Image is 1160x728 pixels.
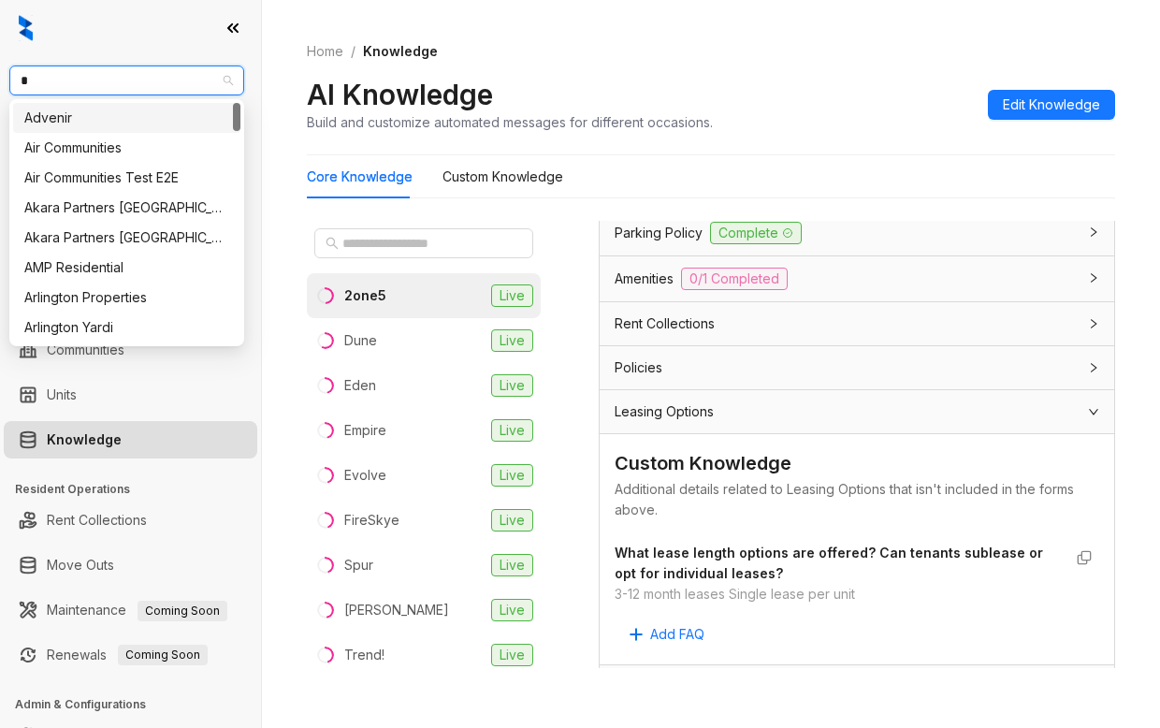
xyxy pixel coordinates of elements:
div: Empire [344,420,386,441]
li: Move Outs [4,546,257,584]
div: 2one5 [344,285,386,306]
div: Akara Partners Phoenix [13,223,240,253]
span: Parking Policy [615,223,703,243]
div: Additional details related to Leasing Options that isn't included in the forms above. [615,479,1099,520]
li: Maintenance [4,591,257,629]
li: Collections [4,251,257,288]
span: 0/1 Completed [681,268,788,290]
div: Surrounding Area [600,665,1114,708]
button: Add FAQ [615,619,719,649]
span: collapsed [1088,318,1099,329]
a: Units [47,376,77,414]
div: Akara Partners [GEOGRAPHIC_DATA] [24,197,229,218]
span: collapsed [1088,362,1099,373]
span: Live [491,509,533,531]
span: Rent Collections [615,313,715,334]
div: Air Communities Test E2E [24,167,229,188]
div: AMP Residential [13,253,240,283]
div: Build and customize automated messages for different occasions. [307,112,713,132]
div: Advenir [24,108,229,128]
h3: Admin & Configurations [15,696,261,713]
div: Akara Partners Nashville [13,193,240,223]
span: Live [491,374,533,397]
strong: What lease length options are offered? Can tenants sublease or opt for individual leases? [615,545,1043,581]
div: AMP Residential [24,257,229,278]
span: Live [491,464,533,487]
h3: Resident Operations [15,481,261,498]
span: Policies [615,357,662,378]
span: expanded [1088,406,1099,417]
a: Communities [47,331,124,369]
span: Amenities [615,269,674,289]
div: Air Communities Test E2E [13,163,240,193]
span: Knowledge [363,43,438,59]
li: Leasing [4,206,257,243]
span: Live [491,599,533,621]
div: Eden [344,375,376,396]
div: Arlington Properties [24,287,229,308]
a: Move Outs [47,546,114,584]
span: Complete [710,222,802,244]
div: Arlington Yardi [24,317,229,338]
li: Leads [4,125,257,163]
div: Amenities0/1 Completed [600,256,1114,301]
div: Trend! [344,645,384,665]
div: Core Knowledge [307,167,413,187]
div: Custom Knowledge [615,449,1099,478]
span: Live [491,329,533,352]
span: Live [491,554,533,576]
div: Leasing Options [600,390,1114,433]
img: logo [19,15,33,41]
a: Home [303,41,347,62]
div: FireSkye [344,510,399,531]
span: Add FAQ [650,624,704,645]
li: Renewals [4,636,257,674]
div: Arlington Properties [13,283,240,313]
span: collapsed [1088,272,1099,284]
div: Rent Collections [600,302,1114,345]
div: Evolve [344,465,386,486]
li: Units [4,376,257,414]
span: search [326,237,339,250]
li: / [351,41,355,62]
div: Dune [344,330,377,351]
div: Air Communities [13,133,240,163]
span: Coming Soon [138,601,227,621]
a: Rent Collections [47,502,147,539]
div: Policies [600,346,1114,389]
li: Knowledge [4,421,257,459]
li: Rent Collections [4,502,257,539]
h2: AI Knowledge [307,77,493,112]
div: Advenir [13,103,240,133]
div: Air Communities [24,138,229,158]
div: [PERSON_NAME] [344,600,449,620]
span: Live [491,284,533,307]
a: Knowledge [47,421,122,459]
div: Spur [344,555,373,575]
div: 3-12 month leases Single lease per unit [615,584,1062,604]
span: Live [491,419,533,442]
span: collapsed [1088,226,1099,238]
li: Communities [4,331,257,369]
div: Akara Partners [GEOGRAPHIC_DATA] [24,227,229,248]
span: Edit Knowledge [1003,95,1100,115]
a: RenewalsComing Soon [47,636,208,674]
div: Arlington Yardi [13,313,240,342]
span: Live [491,644,533,666]
div: Parking PolicyComplete [600,211,1114,255]
button: Edit Knowledge [988,90,1115,120]
span: Coming Soon [118,645,208,665]
span: Leasing Options [615,401,714,422]
div: Custom Knowledge [442,167,563,187]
